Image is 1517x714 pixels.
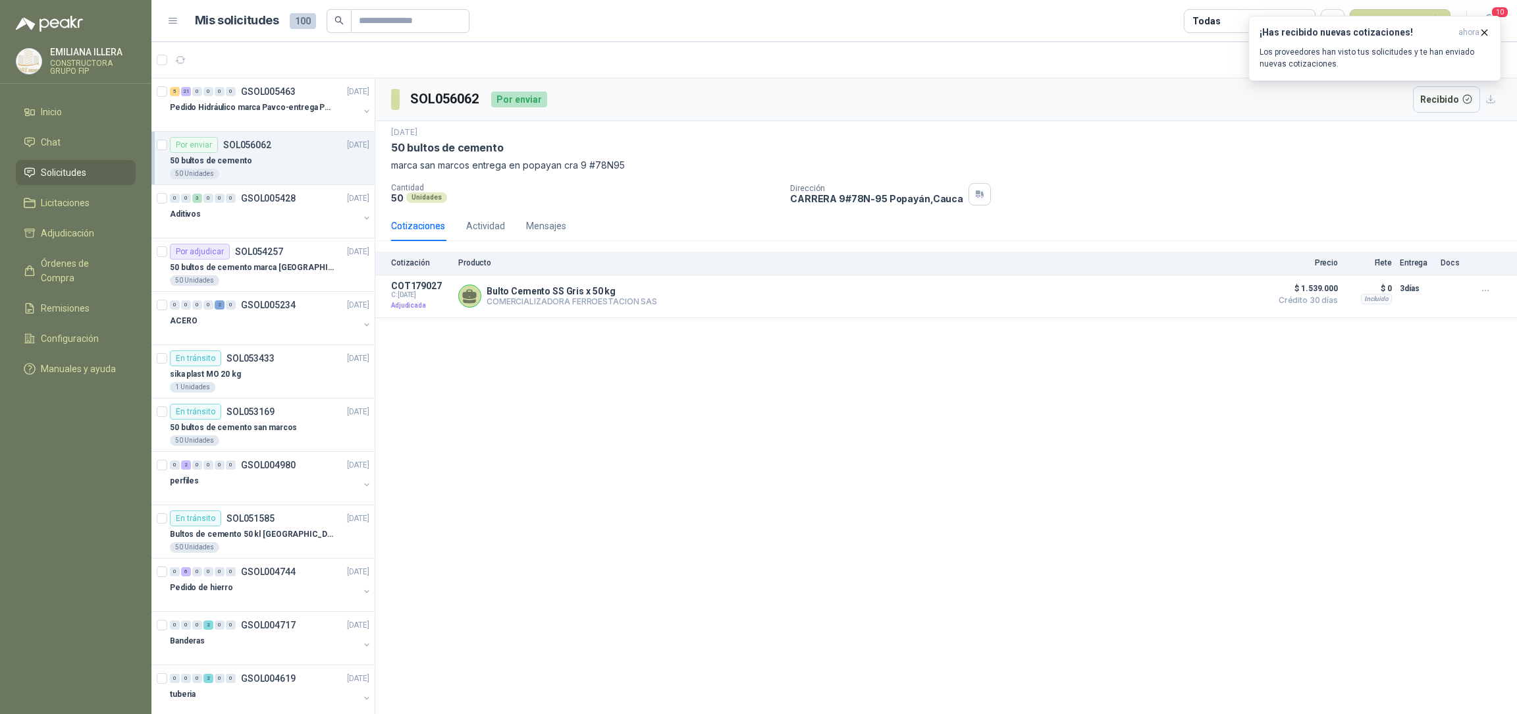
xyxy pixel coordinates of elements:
[1477,9,1501,33] button: 10
[16,190,136,215] a: Licitaciones
[195,11,279,30] h1: Mis solicitudes
[391,219,445,233] div: Cotizaciones
[391,192,404,204] p: 50
[41,362,116,376] span: Manuales y ayuda
[410,89,481,109] h3: SOL056062
[215,194,225,203] div: 0
[192,300,202,310] div: 0
[215,87,225,96] div: 0
[347,459,369,472] p: [DATE]
[170,208,201,221] p: Aditivos
[170,194,180,203] div: 0
[226,194,236,203] div: 0
[458,258,1264,267] p: Producto
[181,567,191,576] div: 6
[170,567,180,576] div: 0
[290,13,316,29] span: 100
[203,87,213,96] div: 0
[241,674,296,683] p: GSOL004619
[170,674,180,683] div: 0
[181,674,191,683] div: 0
[170,137,218,153] div: Por enviar
[1400,258,1433,267] p: Entrega
[170,368,241,381] p: sika plast MO 20 kg
[1346,281,1392,296] p: $ 0
[41,226,94,240] span: Adjudicación
[1346,258,1392,267] p: Flete
[487,296,657,306] p: COMERCIALIZADORA FERROESTACION SAS
[170,84,372,126] a: 5 21 0 0 0 0 GSOL005463[DATE] Pedido Hidráulico marca Pavco-entrega Popayán
[170,460,180,470] div: 0
[50,47,136,57] p: EMILIANA ILLERA
[170,382,215,393] div: 1 Unidades
[347,512,369,525] p: [DATE]
[41,331,99,346] span: Configuración
[181,620,191,630] div: 0
[170,582,233,594] p: Pedido de hierro
[170,435,219,446] div: 50 Unidades
[1458,27,1479,38] span: ahora
[16,356,136,381] a: Manuales y ayuda
[170,404,221,420] div: En tránsito
[151,398,375,452] a: En tránsitoSOL053169[DATE] 50 bultos de cemento san marcos50 Unidades
[491,92,547,107] div: Por enviar
[391,158,1501,173] p: marca san marcos entrega en popayan cra 9 #78N95
[1272,296,1338,304] span: Crédito 30 días
[170,510,221,526] div: En tránsito
[347,246,369,258] p: [DATE]
[203,674,213,683] div: 2
[170,671,372,713] a: 0 0 0 2 0 0 GSOL004619[DATE] tuberia
[16,16,83,32] img: Logo peakr
[347,406,369,418] p: [DATE]
[215,300,225,310] div: 2
[41,135,61,150] span: Chat
[16,160,136,185] a: Solicitudes
[406,192,447,203] div: Unidades
[203,620,213,630] div: 2
[170,528,334,541] p: Bultos de cemento 50 kl [GEOGRAPHIC_DATA][PERSON_NAME]
[790,193,963,204] p: CARRERA 9#78N-95 Popayán , Cauca
[151,238,375,292] a: Por adjudicarSOL054257[DATE] 50 bultos de cemento marca [GEOGRAPHIC_DATA][PERSON_NAME]50 Unidades
[170,350,221,366] div: En tránsito
[215,674,225,683] div: 0
[1248,16,1501,81] button: ¡Has recibido nuevas cotizaciones!ahora Los proveedores han visto tus solicitudes y te han enviad...
[181,460,191,470] div: 2
[391,281,450,291] p: COT179027
[192,620,202,630] div: 0
[50,59,136,75] p: CONSTRUCTORA GRUPO FIP
[391,299,450,312] p: Adjudicada
[226,514,275,523] p: SOL051585
[203,567,213,576] div: 0
[181,300,191,310] div: 0
[170,620,180,630] div: 0
[16,130,136,155] a: Chat
[347,139,369,151] p: [DATE]
[226,300,236,310] div: 0
[391,126,417,139] p: [DATE]
[16,326,136,351] a: Configuración
[16,221,136,246] a: Adjudicación
[241,460,296,470] p: GSOL004980
[391,291,450,299] span: C: [DATE]
[347,619,369,632] p: [DATE]
[170,275,219,286] div: 50 Unidades
[170,457,372,499] a: 0 2 0 0 0 0 GSOL004980[DATE] perfiles
[192,194,202,203] div: 3
[170,542,219,553] div: 50 Unidades
[487,286,657,296] p: Bulto Cemento SS Gris x 50 kg
[170,315,197,327] p: ACERO
[226,620,236,630] div: 0
[1441,258,1467,267] p: Docs
[16,251,136,290] a: Órdenes de Compra
[347,566,369,578] p: [DATE]
[241,300,296,310] p: GSOL005234
[391,258,450,267] p: Cotización
[466,219,505,233] div: Actividad
[347,192,369,205] p: [DATE]
[192,87,202,96] div: 0
[192,460,202,470] div: 0
[170,244,230,260] div: Por adjudicar
[170,297,372,339] a: 0 0 0 0 2 0 GSOL005234[DATE] ACERO
[241,87,296,96] p: GSOL005463
[16,296,136,321] a: Remisiones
